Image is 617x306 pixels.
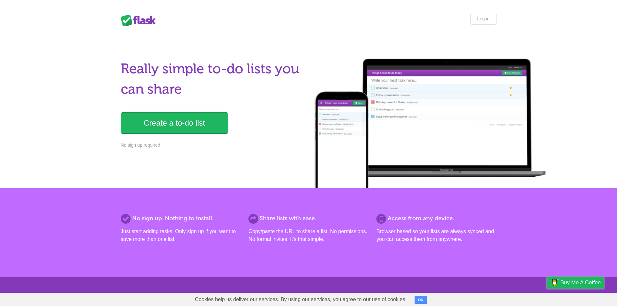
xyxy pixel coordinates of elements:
[189,293,413,306] span: Cookies help us deliver our services. By using our services, you agree to our use of cookies.
[121,228,241,243] p: Just start adding tasks. Only sign up if you want to save more than one list.
[415,296,427,304] button: OK
[376,214,496,223] h2: Access from any device.
[248,214,368,223] h2: Share lists with ease.
[121,142,305,149] p: No sign up required
[470,13,496,25] a: Log in
[560,277,601,288] span: Buy me a coffee
[121,112,228,134] a: Create a to-do list
[121,15,160,26] div: Flask Lists
[547,277,604,289] a: Buy me a coffee
[376,228,496,243] p: Browser based so your lists are always synced and you can access them from anywhere.
[550,277,559,288] img: Buy me a coffee
[121,59,305,99] h1: Really simple to-do lists you can share
[248,228,368,243] p: Copy/paste the URL to share a list. No permissions. No formal invites. It's that simple.
[121,214,241,223] h2: No sign up. Nothing to install.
